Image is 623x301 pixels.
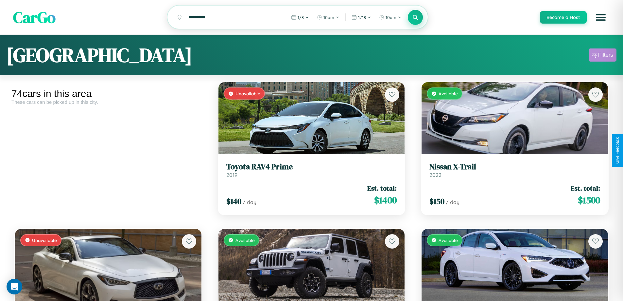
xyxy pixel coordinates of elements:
[446,199,459,205] span: / day
[243,199,256,205] span: / day
[323,15,334,20] span: 10am
[598,52,613,58] div: Filters
[386,15,396,20] span: 10am
[439,91,458,96] span: Available
[32,237,57,243] span: Unavailable
[571,183,600,193] span: Est. total:
[235,91,260,96] span: Unavailable
[11,88,205,99] div: 74 cars in this area
[429,172,441,178] span: 2022
[235,237,255,243] span: Available
[226,172,237,178] span: 2019
[7,279,22,294] div: Open Intercom Messenger
[429,196,444,207] span: $ 150
[429,162,600,178] a: Nissan X-Trail2022
[288,12,312,23] button: 1/8
[13,7,56,28] span: CarGo
[348,12,374,23] button: 1/18
[298,15,304,20] span: 1 / 8
[439,237,458,243] span: Available
[358,15,366,20] span: 1 / 18
[11,99,205,105] div: These cars can be picked up in this city.
[226,196,241,207] span: $ 140
[429,162,600,172] h3: Nissan X-Trail
[540,11,587,24] button: Become a Host
[374,194,397,207] span: $ 1400
[376,12,405,23] button: 10am
[592,8,610,27] button: Open menu
[615,137,620,164] div: Give Feedback
[226,162,397,178] a: Toyota RAV4 Prime2019
[578,194,600,207] span: $ 1500
[226,162,397,172] h3: Toyota RAV4 Prime
[7,42,192,68] h1: [GEOGRAPHIC_DATA]
[314,12,343,23] button: 10am
[367,183,397,193] span: Est. total:
[589,48,616,62] button: Filters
